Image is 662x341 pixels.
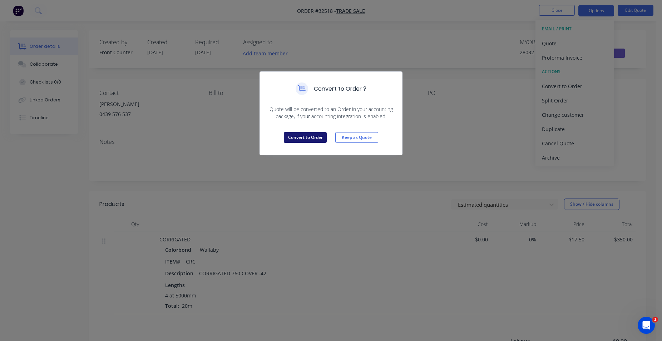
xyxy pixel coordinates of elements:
button: Convert to Order [284,132,327,143]
span: 1 [652,317,658,322]
button: Keep as Quote [335,132,378,143]
span: Quote will be converted to an Order in your accounting package, if your accounting integration is... [268,106,394,120]
iframe: Intercom live chat [638,317,655,334]
h5: Convert to Order ? [314,85,366,93]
